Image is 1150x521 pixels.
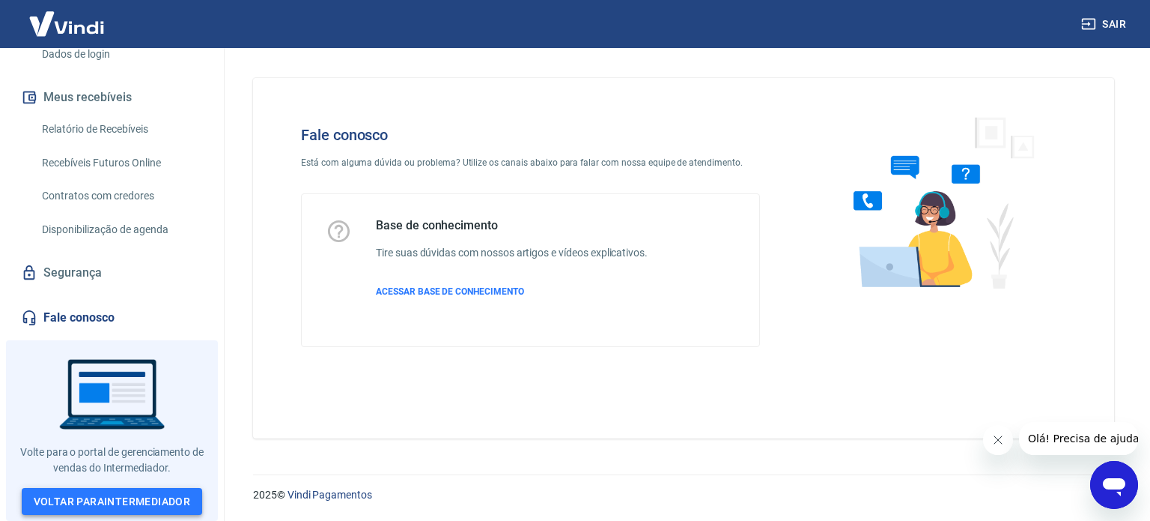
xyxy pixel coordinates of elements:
h6: Tire suas dúvidas com nossos artigos e vídeos explicativos. [376,245,648,261]
iframe: Botão para abrir a janela de mensagens [1090,461,1138,509]
iframe: Mensagem da empresa [1019,422,1138,455]
a: Dados de login [36,39,206,70]
iframe: Fechar mensagem [983,425,1013,455]
span: ACESSAR BASE DE CONHECIMENTO [376,286,524,297]
span: Olá! Precisa de ajuda? [9,10,126,22]
h5: Base de conhecimento [376,218,648,233]
a: Disponibilização de agenda [36,214,206,245]
button: Sair [1078,10,1132,38]
a: Fale conosco [18,301,206,334]
a: Contratos com credores [36,181,206,211]
a: Relatório de Recebíveis [36,114,206,145]
p: Está com alguma dúvida ou problema? Utilize os canais abaixo para falar com nossa equipe de atend... [301,156,760,169]
a: Recebíveis Futuros Online [36,148,206,178]
button: Meus recebíveis [18,81,206,114]
a: ACESSAR BASE DE CONHECIMENTO [376,285,648,298]
img: Vindi [18,1,115,46]
p: 2025 © [253,487,1114,503]
h4: Fale conosco [301,126,760,144]
a: Voltar paraIntermediador [22,488,203,516]
a: Vindi Pagamentos [287,489,372,501]
img: Fale conosco [824,102,1051,302]
a: Segurança [18,256,206,289]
